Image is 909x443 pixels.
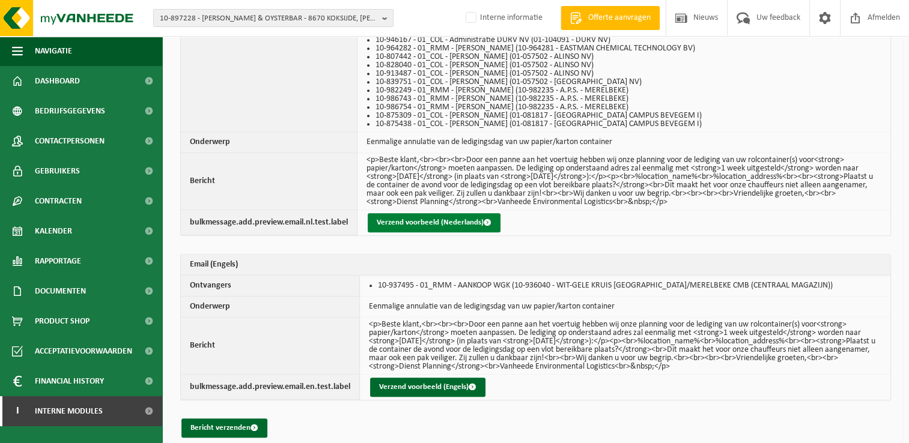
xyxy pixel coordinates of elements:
span: Navigatie [35,36,72,66]
a: Offerte aanvragen [561,6,660,30]
li: 10-964282 - 01_RMM - [PERSON_NAME] (10-964281 - EASTMAN CHEMICAL TECHNOLOGY BV) [375,44,875,53]
td: <p>Beste klant,<br><br><br>Door een panne aan het voertuig hebben wij onze planning voor de ledig... [357,153,890,210]
button: Bericht verzenden [181,418,267,438]
li: 10-828040 - 01_COL - [PERSON_NAME] (01-057502 - ALINSO NV) [375,61,875,70]
button: 10-897228 - [PERSON_NAME] & OYSTERBAR - 8670 KOKSIJDE, [PERSON_NAME] 2 [153,9,394,27]
span: Dashboard [35,66,80,96]
li: 10-982249 - 01_RMM - [PERSON_NAME] (10-982235 - A.P.S. - MERELBEKE) [375,86,875,95]
button: Verzend voorbeeld (Nederlands) [368,213,500,232]
th: bulkmessage.add.preview.email.nl.test.label [181,210,357,235]
span: Documenten [35,276,86,306]
li: 10-946167 - 01_COL - Administratie DURV NV (01-104091 - DURV NV) [375,36,875,44]
button: Verzend voorbeeld (Engels) [370,378,485,397]
td: Eenmalige annulatie van de ledigingsdag van uw papier/karton container [357,132,890,153]
span: Financial History [35,366,104,396]
span: Contactpersonen [35,126,105,156]
span: Contracten [35,186,82,216]
label: Interne informatie [463,9,543,27]
span: Bedrijfsgegevens [35,96,105,126]
li: 10-986754 - 01_RMM - [PERSON_NAME] (10-982235 - A.P.S. - MERELBEKE) [375,103,875,112]
th: Bericht [181,153,357,210]
td: Eenmalige annulatie van de ledigingsdag van uw papier/karton container [360,297,890,318]
li: 10-937495 - 01_RMM - AANKOOP WGK (10-936040 - WIT-GELE KRUIS [GEOGRAPHIC_DATA]/MERELBEKE CMB (CEN... [378,282,875,290]
span: Gebruikers [35,156,80,186]
th: Ontvangers [181,276,360,297]
th: Onderwerp [181,132,357,153]
span: Kalender [35,216,72,246]
th: bulkmessage.add.preview.email.en.test.label [181,375,360,400]
span: Interne modules [35,396,103,426]
span: Rapportage [35,246,81,276]
li: 10-913487 - 01_COL - [PERSON_NAME] (01-057502 - ALINSO NV) [375,70,875,78]
span: Offerte aanvragen [585,12,654,24]
li: 10-807442 - 01_COL - [PERSON_NAME] (01-057502 - ALINSO NV) [375,53,875,61]
span: Acceptatievoorwaarden [35,336,132,366]
li: 10-875438 - 01_COL - [PERSON_NAME] (01-081817 - [GEOGRAPHIC_DATA] CAMPUS BEVEGEM I) [375,120,875,128]
th: Email (Engels) [181,255,890,276]
th: Onderwerp [181,297,360,318]
li: 10-875309 - 01_COL - [PERSON_NAME] (01-081817 - [GEOGRAPHIC_DATA] CAMPUS BEVEGEM I) [375,112,875,120]
th: Bericht [181,318,360,375]
li: 10-839751 - 01_COL - [PERSON_NAME] (01-057502 - [GEOGRAPHIC_DATA] NV) [375,78,875,86]
td: <p>Beste klant,<br><br><br>Door een panne aan het voertuig hebben wij onze planning voor de ledig... [360,318,890,375]
span: Product Shop [35,306,90,336]
li: 10-986743 - 01_RMM - [PERSON_NAME] (10-982235 - A.P.S. - MERELBEKE) [375,95,875,103]
span: I [12,396,23,426]
span: 10-897228 - [PERSON_NAME] & OYSTERBAR - 8670 KOKSIJDE, [PERSON_NAME] 2 [160,10,377,28]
